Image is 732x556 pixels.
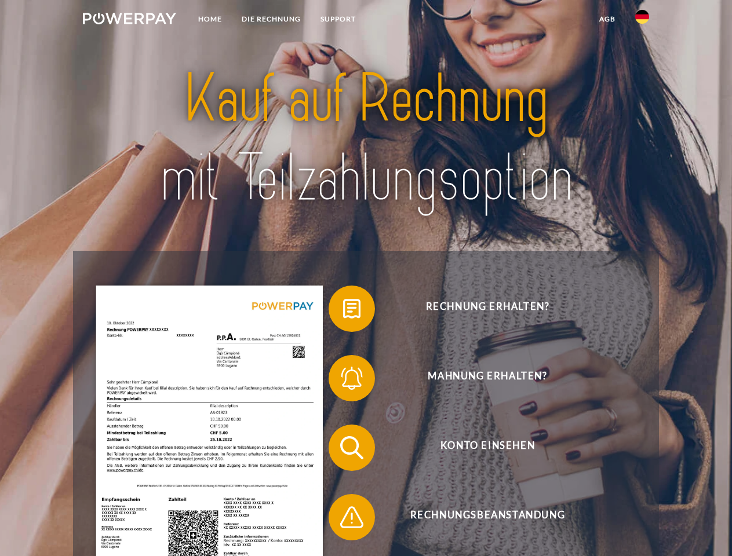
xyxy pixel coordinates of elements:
span: Konto einsehen [345,425,629,471]
a: Home [188,9,232,30]
a: agb [589,9,625,30]
a: DIE RECHNUNG [232,9,311,30]
button: Mahnung erhalten? [329,355,630,401]
span: Rechnung erhalten? [345,286,629,332]
img: title-powerpay_de.svg [111,56,621,222]
img: qb_bell.svg [337,364,366,393]
a: SUPPORT [311,9,366,30]
img: de [635,10,649,24]
button: Rechnungsbeanstandung [329,494,630,540]
button: Konto einsehen [329,425,630,471]
button: Rechnung erhalten? [329,286,630,332]
span: Rechnungsbeanstandung [345,494,629,540]
img: logo-powerpay-white.svg [83,13,176,24]
span: Mahnung erhalten? [345,355,629,401]
img: qb_warning.svg [337,503,366,532]
img: qb_bill.svg [337,294,366,323]
img: qb_search.svg [337,433,366,462]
